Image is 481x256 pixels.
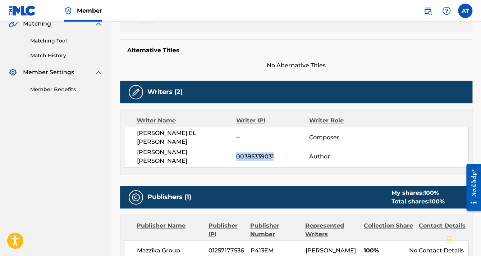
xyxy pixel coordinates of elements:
img: Member Settings [9,68,17,77]
img: Publishers [132,193,140,202]
a: Matching Tool [30,37,103,45]
img: Top Rightsholder [64,6,73,15]
span: [PERSON_NAME] EL [PERSON_NAME] [137,129,236,146]
span: 100% [364,246,404,255]
img: expand [94,68,103,77]
span: 100 % [430,198,445,205]
a: Member Benefits [30,86,103,93]
img: expand [94,19,103,28]
div: Publisher Name [137,221,203,239]
span: 00395339031 [236,152,309,161]
img: Matching [9,19,18,28]
iframe: Chat Widget [445,221,481,256]
span: [PERSON_NAME] [PERSON_NAME] [137,148,236,165]
div: Writer Role [309,116,376,125]
div: Publisher Number [250,221,300,239]
span: Matching [23,19,51,28]
img: help [442,6,451,15]
div: Total shares: [391,197,445,206]
div: My shares: [391,189,445,197]
span: Member [77,6,102,15]
iframe: Resource Center [461,158,481,216]
span: 01257177536 [209,246,245,255]
span: Composer [309,133,375,142]
span: 100 % [424,189,439,196]
span: Mazzika Group [137,246,203,255]
h5: Alternative Titles [127,47,465,54]
div: Drag [447,229,452,250]
a: Match History [30,52,103,59]
div: Writer IPI [236,116,309,125]
div: User Menu [458,4,472,18]
div: Writer Name [137,116,236,125]
img: search [423,6,432,15]
div: No Contact Details [409,246,468,255]
img: MLC Logo [9,5,36,16]
div: Contact Details [419,221,468,239]
div: Publisher IPI [208,221,244,239]
div: Collection Share [364,221,413,239]
span: No Alternative Titles [120,61,472,70]
h5: Writers (2) [147,88,183,96]
div: Help [439,4,454,18]
img: Writers [132,88,140,96]
a: Public Search [421,4,435,18]
span: Author [309,152,375,161]
h5: Publishers (1) [147,193,191,201]
span: Member Settings [23,68,74,77]
div: Represented Writers [305,221,358,239]
span: -- [236,133,309,142]
span: P413EM [250,246,300,255]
